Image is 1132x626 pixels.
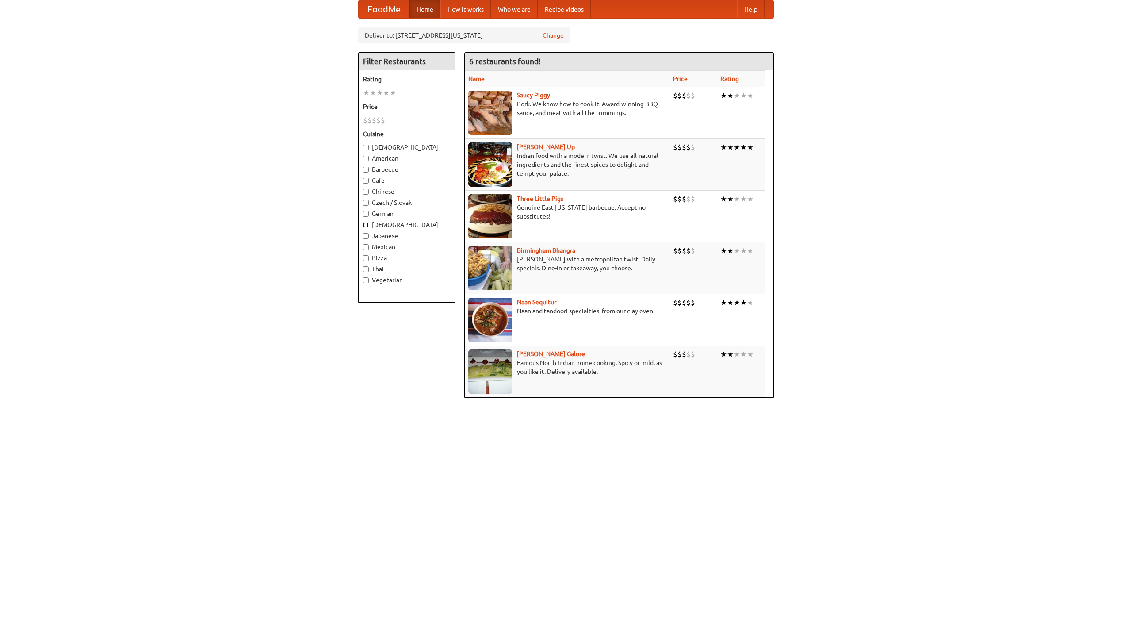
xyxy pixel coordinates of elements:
[740,349,747,359] li: ★
[468,203,666,221] p: Genuine East [US_STATE] barbecue. Accept no substitutes!
[363,130,451,138] h5: Cuisine
[538,0,591,18] a: Recipe videos
[691,91,695,100] li: $
[363,176,451,185] label: Cafe
[682,298,686,307] li: $
[440,0,491,18] a: How it works
[363,178,369,184] input: Cafe
[734,194,740,204] li: ★
[686,298,691,307] li: $
[363,231,451,240] label: Japanese
[691,298,695,307] li: $
[469,57,541,65] ng-pluralize: 6 restaurants found!
[468,142,512,187] img: curryup.jpg
[409,0,440,18] a: Home
[363,200,369,206] input: Czech / Slovak
[370,88,376,98] li: ★
[677,246,682,256] li: $
[363,255,369,261] input: Pizza
[372,115,376,125] li: $
[673,142,677,152] li: $
[686,246,691,256] li: $
[468,349,512,394] img: currygalore.jpg
[740,91,747,100] li: ★
[677,298,682,307] li: $
[747,194,753,204] li: ★
[747,142,753,152] li: ★
[673,75,688,82] a: Price
[363,115,367,125] li: $
[383,88,390,98] li: ★
[363,189,369,195] input: Chinese
[468,298,512,342] img: naansequitur.jpg
[740,142,747,152] li: ★
[468,100,666,117] p: Pork. We know how to cook it. Award-winning BBQ sauce, and meat with all the trimmings.
[686,194,691,204] li: $
[691,349,695,359] li: $
[686,91,691,100] li: $
[673,246,677,256] li: $
[468,358,666,376] p: Famous North Indian home cooking. Spicy or mild, as you like it. Delivery available.
[363,253,451,262] label: Pizza
[363,220,451,229] label: [DEMOGRAPHIC_DATA]
[686,142,691,152] li: $
[517,92,550,99] a: Saucy Piggy
[727,246,734,256] li: ★
[734,91,740,100] li: ★
[720,75,739,82] a: Rating
[468,151,666,178] p: Indian food with a modern twist. We use all-natural ingredients and the finest spices to delight ...
[363,222,369,228] input: [DEMOGRAPHIC_DATA]
[363,167,369,173] input: Barbecue
[720,298,727,307] li: ★
[468,75,485,82] a: Name
[673,349,677,359] li: $
[363,209,451,218] label: German
[720,349,727,359] li: ★
[517,299,556,306] a: Naan Sequitur
[468,246,512,290] img: bhangra.jpg
[381,115,385,125] li: $
[468,194,512,238] img: littlepigs.jpg
[747,91,753,100] li: ★
[747,298,753,307] li: ★
[359,0,409,18] a: FoodMe
[517,350,585,357] a: [PERSON_NAME] Galore
[517,247,575,254] b: Birmingham Bhangra
[363,233,369,239] input: Japanese
[727,91,734,100] li: ★
[682,194,686,204] li: $
[734,142,740,152] li: ★
[363,266,369,272] input: Thai
[720,194,727,204] li: ★
[691,142,695,152] li: $
[468,255,666,273] p: [PERSON_NAME] with a metropolitan twist. Daily specials. Dine-in or takeaway, you choose.
[363,244,369,250] input: Mexican
[359,53,455,70] h4: Filter Restaurants
[543,31,564,40] a: Change
[363,145,369,150] input: [DEMOGRAPHIC_DATA]
[517,195,563,202] b: Three Little Pigs
[747,246,753,256] li: ★
[517,143,575,150] b: [PERSON_NAME] Up
[740,298,747,307] li: ★
[363,143,451,152] label: [DEMOGRAPHIC_DATA]
[682,142,686,152] li: $
[677,91,682,100] li: $
[358,27,570,43] div: Deliver to: [STREET_ADDRESS][US_STATE]
[363,242,451,251] label: Mexican
[390,88,396,98] li: ★
[720,246,727,256] li: ★
[363,277,369,283] input: Vegetarian
[363,276,451,284] label: Vegetarian
[363,187,451,196] label: Chinese
[367,115,372,125] li: $
[468,307,666,315] p: Naan and tandoori specialties, from our clay oven.
[682,349,686,359] li: $
[740,246,747,256] li: ★
[363,211,369,217] input: German
[363,102,451,111] h5: Price
[720,91,727,100] li: ★
[363,198,451,207] label: Czech / Slovak
[677,142,682,152] li: $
